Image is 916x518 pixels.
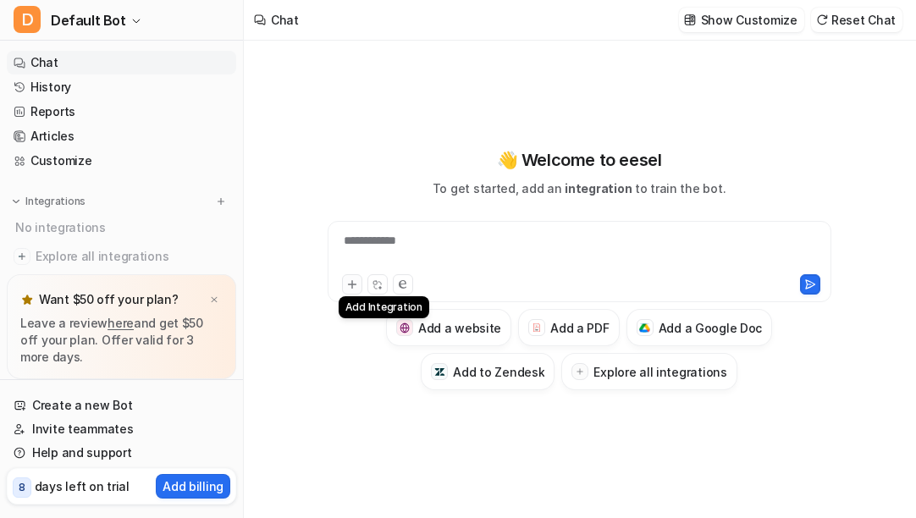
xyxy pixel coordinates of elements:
img: star [20,293,34,306]
a: Articles [7,124,236,148]
a: Customize [7,149,236,173]
p: Leave a review and get $50 off your plan. Offer valid for 3 more days. [20,315,223,366]
p: days left on trial [35,477,130,495]
p: Want $50 off your plan? [39,291,179,308]
p: 8 [19,480,25,495]
h3: Add a PDF [550,319,609,337]
a: Chat [7,51,236,74]
span: integration [565,181,632,196]
img: explore all integrations [14,248,30,265]
button: Add a websiteAdd a website [386,309,511,346]
p: 👋 Welcome to eesel [497,147,662,173]
button: Add billing [156,474,230,499]
span: Default Bot [51,8,126,32]
h3: Add to Zendesk [453,363,544,381]
img: Add to Zendesk [434,366,445,377]
span: D [14,6,41,33]
img: Add a PDF [532,322,543,333]
p: Show Customize [701,11,797,29]
a: Reports [7,100,236,124]
span: Explore all integrations [36,243,229,270]
p: To get started, add an to train the bot. [433,179,726,197]
h3: Add a Google Doc [659,319,763,337]
button: Integrations [7,193,91,210]
p: Add billing [163,477,223,495]
img: x [209,295,219,306]
h3: Add a website [418,319,501,337]
div: Chat [271,11,299,29]
a: Help and support [7,441,236,465]
button: Show Customize [679,8,804,32]
button: Reset Chat [811,8,902,32]
img: Add a Google Doc [639,323,650,333]
img: Add a website [400,322,411,333]
a: Explore all integrations [7,245,236,268]
button: Add to ZendeskAdd to Zendesk [421,353,555,390]
h3: Explore all integrations [593,363,726,381]
img: menu_add.svg [215,196,227,207]
a: here [108,316,134,330]
a: History [7,75,236,99]
button: Add a Google DocAdd a Google Doc [626,309,773,346]
div: No integrations [10,213,236,241]
img: customize [684,14,696,26]
img: expand menu [10,196,22,207]
a: Create a new Bot [7,394,236,417]
p: Integrations [25,195,86,208]
img: reset [816,14,828,26]
button: Explore all integrations [561,353,737,390]
a: Invite teammates [7,417,236,441]
button: Add a PDFAdd a PDF [518,309,619,346]
div: Add Integration [339,296,429,318]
